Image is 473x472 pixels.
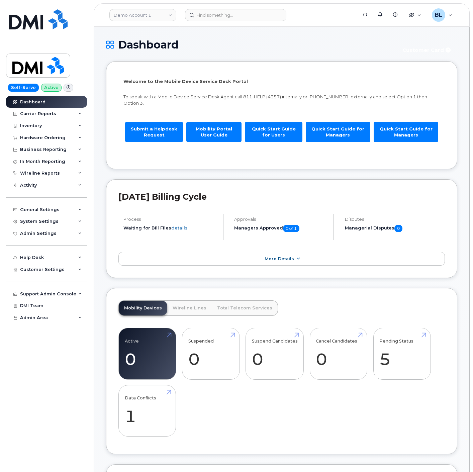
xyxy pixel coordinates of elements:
a: Suspended 0 [188,332,233,376]
h2: [DATE] Billing Cycle [118,192,445,202]
a: Quick Start Guide for Users [245,122,302,142]
a: Active 0 [125,332,170,376]
a: Data Conflicts 1 [125,389,170,433]
a: Quick Start Guide for Managers [374,122,438,142]
span: 0 of 1 [283,225,299,232]
a: Suspend Candidates 0 [252,332,298,376]
a: Pending Status 5 [379,332,424,376]
a: details [171,225,188,230]
h5: Managers Approved [234,225,328,232]
li: Waiting for Bill Files [123,225,217,231]
a: Submit a Helpdesk Request [125,122,183,142]
a: Total Telecom Services [212,301,278,315]
a: Quick Start Guide for Managers [306,122,370,142]
span: More Details [265,256,294,261]
h4: Process [123,217,217,222]
a: Wireline Lines [167,301,212,315]
a: Mobility Devices [119,301,167,315]
button: Customer Card [397,44,457,56]
span: 0 [394,225,402,232]
a: Cancel Candidates 0 [316,332,361,376]
p: Welcome to the Mobile Device Service Desk Portal [123,78,440,85]
h4: Approvals [234,217,328,222]
h1: Dashboard [106,39,394,51]
h5: Managerial Disputes [345,225,445,232]
a: Mobility Portal User Guide [186,122,242,142]
p: To speak with a Mobile Device Service Desk Agent call 811-HELP (4357) internally or [PHONE_NUMBER... [123,94,440,106]
h4: Disputes [345,217,445,222]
